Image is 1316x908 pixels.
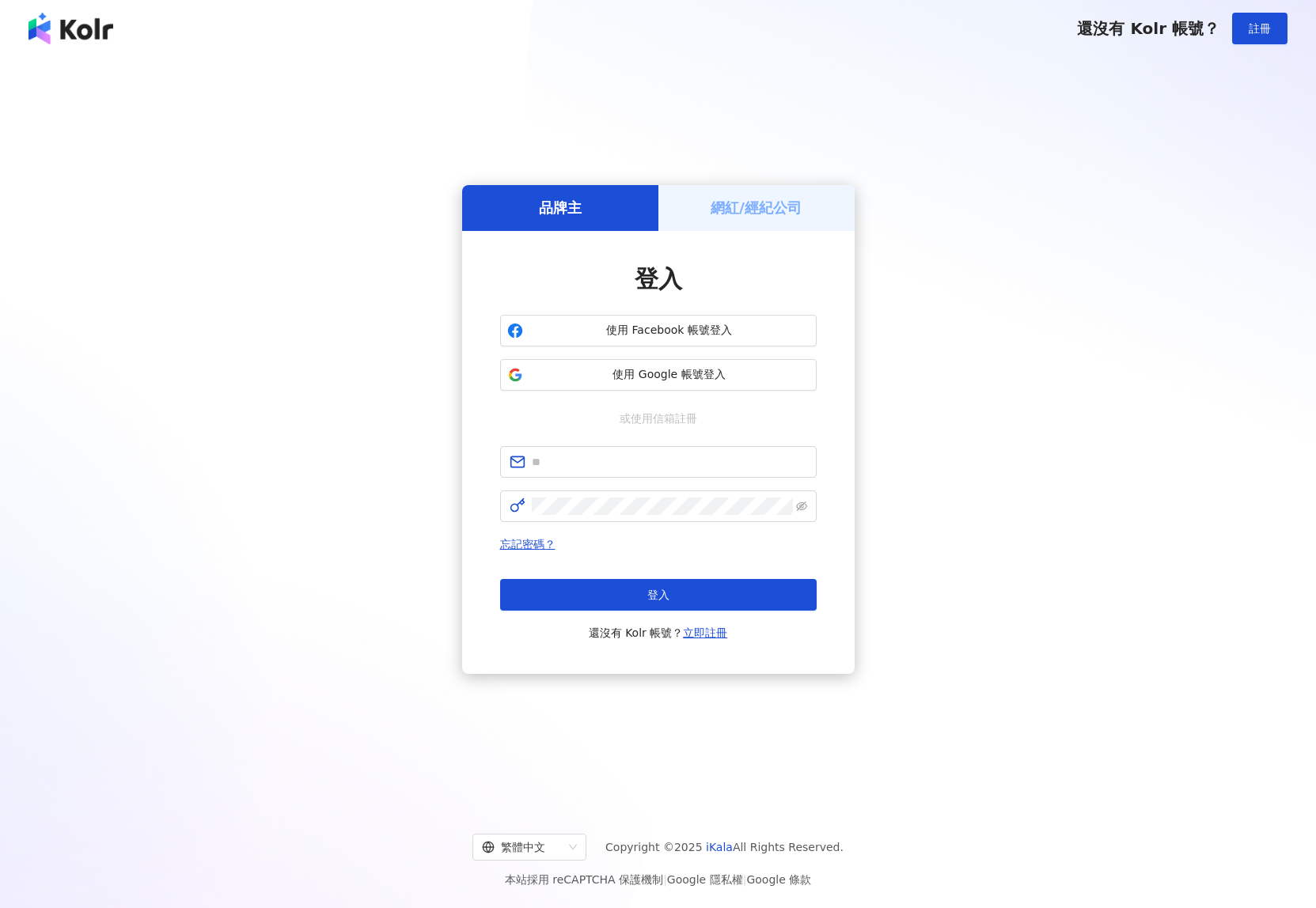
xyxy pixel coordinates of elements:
button: 註冊 [1232,13,1288,44]
span: eye-invisible [796,501,807,512]
div: 繁體中文 [482,834,563,860]
h5: 品牌主 [539,198,582,218]
a: Google 條款 [746,873,811,886]
span: 使用 Google 帳號登入 [529,367,810,383]
a: 立即註冊 [683,626,727,639]
h5: 網紅/經紀公司 [711,198,802,218]
span: 本站採用 reCAPTCHA 保護機制 [505,870,811,889]
span: 登入 [647,588,669,601]
span: | [743,873,747,886]
span: 還沒有 Kolr 帳號？ [1077,19,1219,38]
img: logo [28,13,113,44]
button: 使用 Google 帳號登入 [500,359,817,391]
a: 忘記密碼？ [500,538,556,550]
span: Copyright © 2025 All Rights Reserved. [605,838,844,857]
span: | [663,873,667,886]
span: 還沒有 Kolr 帳號？ [589,623,728,642]
span: 登入 [635,265,682,293]
span: 註冊 [1249,22,1271,35]
a: iKala [706,841,733,853]
span: 使用 Facebook 帳號登入 [529,323,810,339]
a: Google 隱私權 [667,873,743,886]
button: 使用 Facebook 帳號登入 [500,315,817,346]
button: 登入 [500,579,817,611]
span: 或使用信箱註冊 [609,410,708,427]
